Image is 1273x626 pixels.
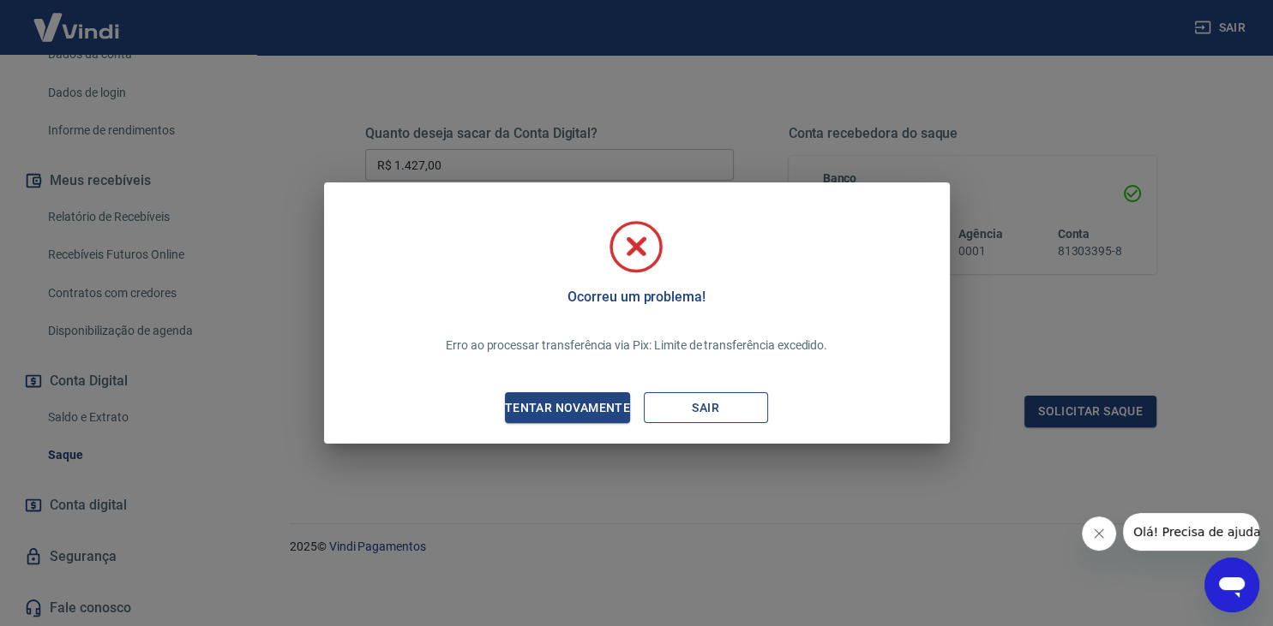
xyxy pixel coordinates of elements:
div: Tentar novamente [484,397,651,419]
button: Tentar novamente [505,392,629,424]
iframe: Botão para abrir a janela de mensagens [1204,557,1259,612]
iframe: Mensagem da empresa [1123,513,1259,551]
iframe: Fechar mensagem [1082,516,1116,551]
button: Sair [644,392,768,424]
h5: Ocorreu um problema! [567,289,706,306]
p: Erro ao processar transferência via Pix: Limite de transferência excedido. [446,337,827,355]
span: Olá! Precisa de ajuda? [10,12,144,26]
